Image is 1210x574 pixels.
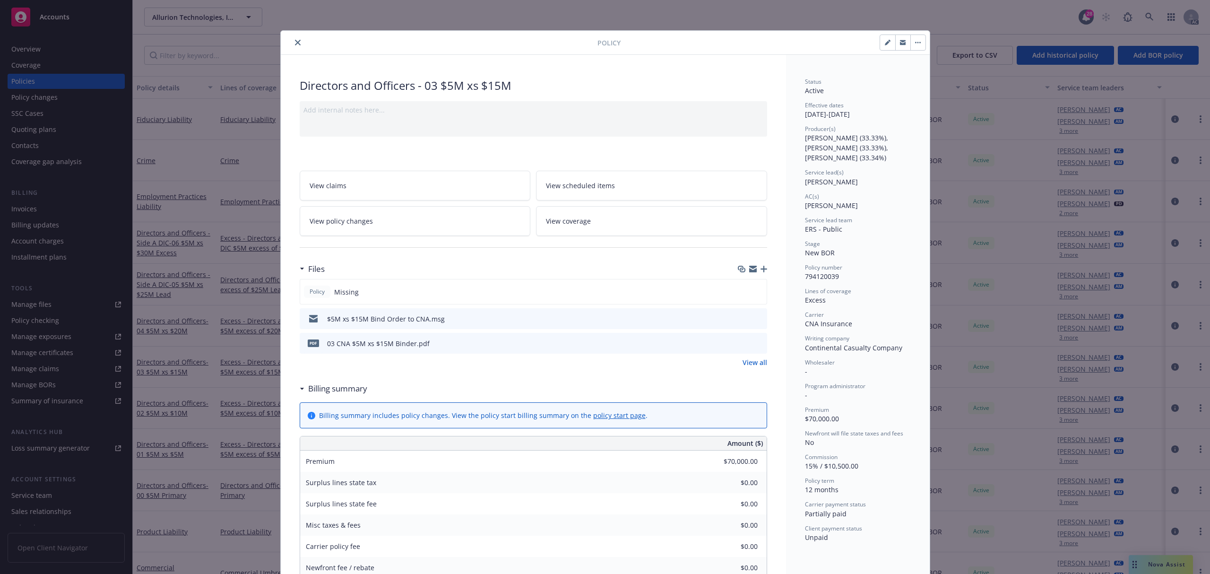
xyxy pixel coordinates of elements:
[327,314,445,324] div: $5M xs $15M Bind Order to CNA.msg
[805,406,829,414] span: Premium
[306,478,376,487] span: Surplus lines state tax
[740,339,747,348] button: download file
[300,206,531,236] a: View policy changes
[306,457,335,466] span: Premium
[306,563,374,572] span: Newfront fee / rebate
[727,438,763,448] span: Amount ($)
[308,383,367,395] h3: Billing summary
[300,171,531,200] a: View claims
[308,263,325,275] h3: Files
[805,168,844,176] span: Service lead(s)
[805,192,819,200] span: AC(s)
[805,272,839,281] span: 794120039
[805,311,824,319] span: Carrier
[292,37,303,48] button: close
[319,410,648,420] div: Billing summary includes policy changes. View the policy start billing summary on the .
[805,485,838,494] span: 12 months
[805,263,842,271] span: Policy number
[597,38,621,48] span: Policy
[310,181,346,191] span: View claims
[805,453,838,461] span: Commission
[702,454,763,469] input: 0.00
[805,509,847,518] span: Partially paid
[303,105,763,115] div: Add internal notes here...
[805,248,835,257] span: New BOR
[805,382,865,390] span: Program administrator
[805,414,839,423] span: $70,000.00
[805,177,858,186] span: [PERSON_NAME]
[805,133,890,162] span: [PERSON_NAME] (33.33%), [PERSON_NAME] (33.33%), [PERSON_NAME] (33.34%)
[805,438,814,447] span: No
[308,287,327,296] span: Policy
[805,334,849,342] span: Writing company
[702,518,763,532] input: 0.00
[327,339,430,348] div: 03 CNA $5M xs $15M Binder.pdf
[306,521,361,530] span: Misc taxes & fees
[805,201,858,210] span: [PERSON_NAME]
[702,476,763,490] input: 0.00
[805,225,842,234] span: ERS - Public
[805,500,866,508] span: Carrier payment status
[755,339,763,348] button: preview file
[805,101,844,109] span: Effective dates
[805,429,903,437] span: Newfront will file state taxes and fees
[805,524,862,532] span: Client payment status
[546,216,591,226] span: View coverage
[805,391,807,400] span: -
[743,357,767,367] a: View all
[805,101,911,119] div: [DATE] - [DATE]
[306,499,377,508] span: Surplus lines state fee
[805,461,858,470] span: 15% / $10,500.00
[300,383,367,395] div: Billing summary
[755,314,763,324] button: preview file
[805,295,911,305] div: Excess
[805,343,902,352] span: Continental Casualty Company
[536,171,767,200] a: View scheduled items
[805,533,828,542] span: Unpaid
[300,263,325,275] div: Files
[306,542,360,551] span: Carrier policy fee
[593,411,646,420] a: policy start page
[546,181,615,191] span: View scheduled items
[805,367,807,376] span: -
[740,314,747,324] button: download file
[310,216,373,226] span: View policy changes
[702,539,763,554] input: 0.00
[300,78,767,94] div: Directors and Officers - 03 $5M xs $15M
[805,240,820,248] span: Stage
[334,287,359,297] span: Missing
[702,497,763,511] input: 0.00
[805,78,821,86] span: Status
[805,125,836,133] span: Producer(s)
[536,206,767,236] a: View coverage
[805,216,852,224] span: Service lead team
[805,358,835,366] span: Wholesaler
[805,319,852,328] span: CNA Insurance
[805,287,851,295] span: Lines of coverage
[308,339,319,347] span: pdf
[805,477,834,485] span: Policy term
[805,86,824,95] span: Active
